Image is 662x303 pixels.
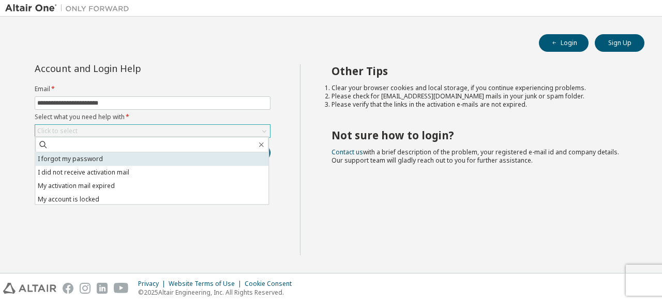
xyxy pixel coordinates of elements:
[35,85,270,93] label: Email
[114,283,129,294] img: youtube.svg
[595,34,644,52] button: Sign Up
[35,152,268,166] li: I forgot my password
[3,283,56,294] img: altair_logo.svg
[332,64,626,78] h2: Other Tips
[35,125,270,137] div: Click to select
[332,148,619,165] span: with a brief description of the problem, your registered e-mail id and company details. Our suppo...
[332,84,626,92] li: Clear your browser cookies and local storage, if you continue experiencing problems.
[169,280,245,288] div: Website Terms of Use
[539,34,589,52] button: Login
[332,128,626,142] h2: Not sure how to login?
[63,283,73,294] img: facebook.svg
[138,280,169,288] div: Privacy
[97,283,108,294] img: linkedin.svg
[138,288,298,297] p: © 2025 Altair Engineering, Inc. All Rights Reserved.
[332,100,626,109] li: Please verify that the links in the activation e-mails are not expired.
[332,148,363,156] a: Contact us
[332,92,626,100] li: Please check for [EMAIL_ADDRESS][DOMAIN_NAME] mails in your junk or spam folder.
[5,3,134,13] img: Altair One
[35,113,270,121] label: Select what you need help with
[245,280,298,288] div: Cookie Consent
[80,283,91,294] img: instagram.svg
[35,64,223,73] div: Account and Login Help
[37,127,78,135] div: Click to select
